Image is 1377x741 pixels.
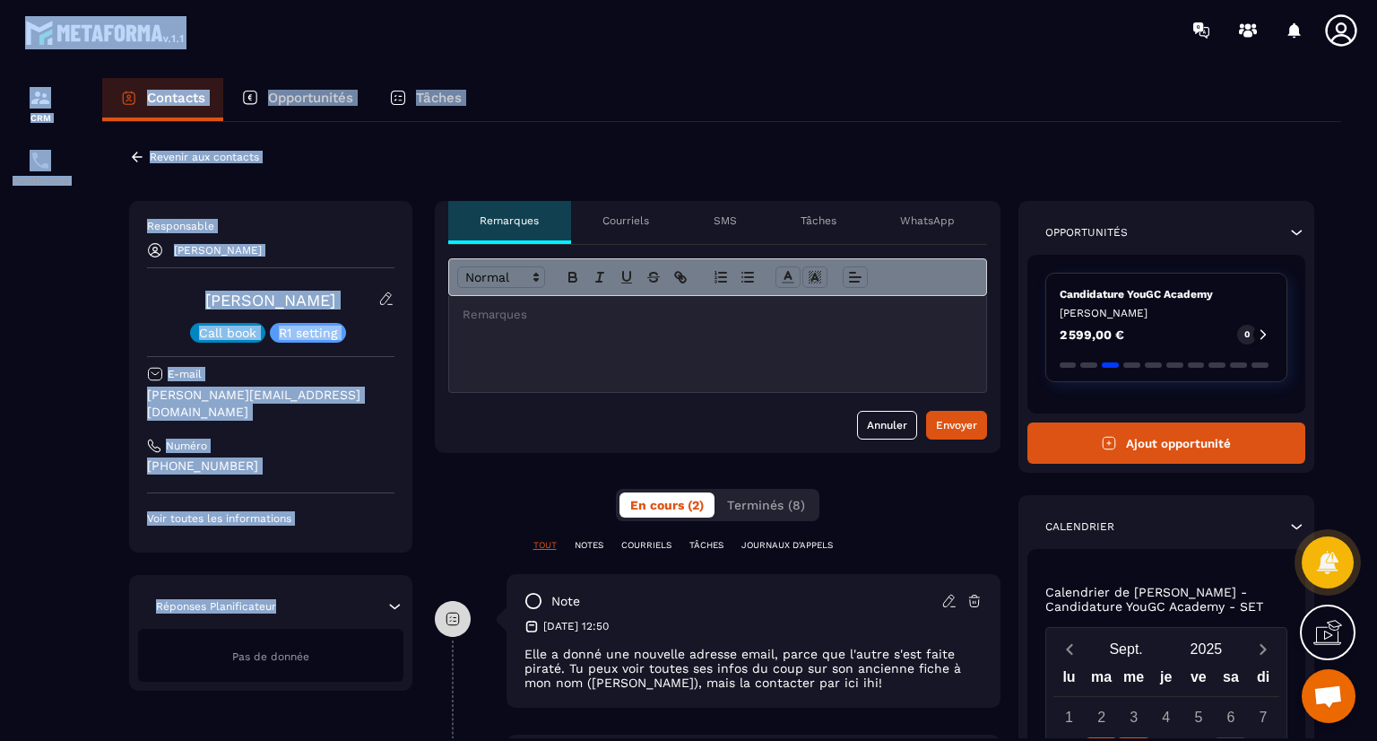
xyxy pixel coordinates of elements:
p: Call book [199,327,256,339]
p: WhatsApp [900,214,955,228]
p: TÂCHES [689,539,723,552]
p: [DATE] 12:50 [543,619,609,633]
p: Calendrier de [PERSON_NAME] - Candidature YouGC Academy - SET [1045,585,1288,614]
p: Tâches [416,90,462,106]
p: Revenir aux contacts [150,151,259,163]
p: NOTES [575,539,603,552]
button: Open years overlay [1166,633,1246,665]
div: Ouvrir le chat [1302,669,1355,723]
button: En cours (2) [619,493,714,518]
p: 2 599,00 € [1060,328,1124,341]
p: Opportunités [1045,225,1128,240]
p: Elle a donné une nouvelle adresse email, parce que l'autre s'est faite piraté. Tu peux voir toute... [524,647,983,690]
p: Remarques [480,214,539,228]
div: 6 [1215,702,1246,733]
button: Open months overlay [1087,633,1166,665]
p: [PERSON_NAME] [174,244,262,257]
span: En cours (2) [630,498,704,512]
p: Planificateur [4,176,76,186]
div: je [1150,665,1182,696]
button: Annuler [857,411,917,440]
p: [PHONE_NUMBER] [147,458,394,475]
button: Next month [1246,637,1279,661]
div: 1 [1053,702,1085,733]
p: SMS [714,214,737,228]
button: Terminés (8) [716,493,816,518]
div: 7 [1247,702,1278,733]
a: [PERSON_NAME] [205,291,335,309]
p: COURRIELS [621,539,671,552]
p: 0 [1244,328,1250,341]
div: ve [1182,665,1215,696]
div: lu [1052,665,1085,696]
p: R1 setting [279,327,337,339]
div: 5 [1182,702,1214,733]
img: logo [25,16,186,48]
p: [PERSON_NAME][EMAIL_ADDRESS][DOMAIN_NAME] [147,387,394,421]
p: Candidature YouGC Academy [1060,287,1274,301]
p: Voir toutes les informations [147,511,394,526]
p: Responsable [147,219,394,233]
img: formation [30,87,51,109]
span: Terminés (8) [727,498,805,512]
p: Opportunités [268,90,353,106]
div: 3 [1118,702,1149,733]
div: 4 [1150,702,1182,733]
p: Numéro [166,439,207,453]
a: schedulerschedulerPlanificateur [4,136,76,199]
p: JOURNAUX D'APPELS [741,539,833,552]
div: me [1118,665,1150,696]
button: Previous month [1053,637,1087,661]
div: sa [1215,665,1247,696]
a: formationformationCRM [4,74,76,136]
div: 2 [1086,702,1117,733]
div: ma [1086,665,1118,696]
img: scheduler [30,150,51,171]
a: Opportunités [223,78,371,121]
p: [PERSON_NAME] [1060,306,1274,320]
p: Courriels [602,214,649,228]
p: Contacts [147,90,205,106]
span: Pas de donnée [232,650,309,663]
p: TOUT [533,539,557,552]
p: E-mail [168,367,202,381]
div: di [1247,665,1279,696]
button: Ajout opportunité [1027,423,1306,464]
p: Réponses Planificateur [156,599,276,614]
p: Calendrier [1045,519,1114,534]
div: Envoyer [936,416,977,434]
button: Envoyer [926,411,987,440]
p: note [551,593,580,610]
p: Tâches [801,214,836,228]
a: Contacts [102,78,223,121]
a: Tâches [371,78,480,121]
p: CRM [4,113,76,123]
